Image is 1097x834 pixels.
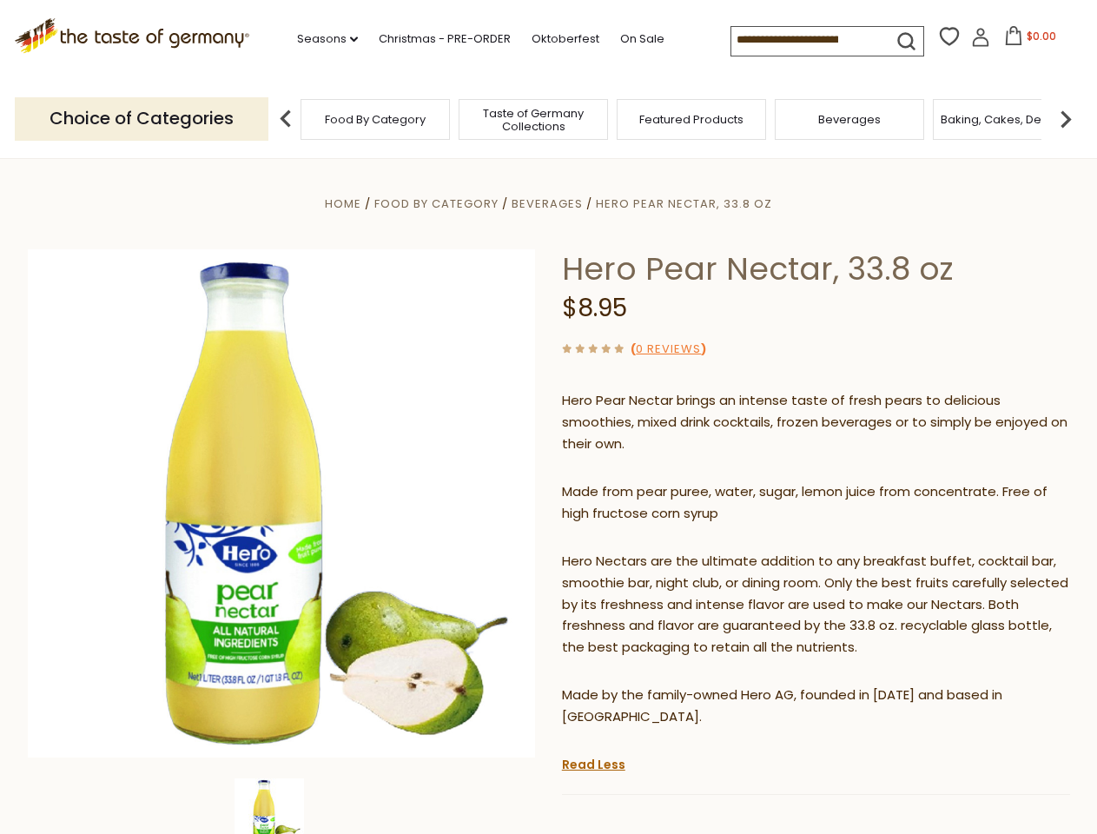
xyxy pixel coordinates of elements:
[639,113,743,126] a: Featured Products
[532,30,599,49] a: Oktoberfest
[620,30,664,49] a: On Sale
[512,195,583,212] a: Beverages
[636,341,701,359] a: 0 Reviews
[631,341,706,357] span: ( )
[562,291,627,325] span: $8.95
[562,551,1070,659] p: Hero Nectars are the ultimate addition to any breakfast buffet, cocktail bar, smoothie bar, night...
[28,249,536,758] img: Hero Pear Nectar, 33.8 oz
[374,195,499,212] a: Food By Category
[15,97,268,140] p: Choice of Categories
[1027,29,1056,43] span: $0.00
[268,102,303,136] img: previous arrow
[464,107,603,133] a: Taste of Germany Collections
[379,30,511,49] a: Christmas - PRE-ORDER
[941,113,1075,126] a: Baking, Cakes, Desserts
[562,481,1070,525] p: Made from pear puree, water, sugar, lemon juice from concentrate. Free of high fructose corn syrup​
[562,685,1070,728] p: Made by the family-owned Hero AG, founded in [DATE] and based in [GEOGRAPHIC_DATA].
[562,390,1070,455] p: Hero Pear Nectar brings an intense taste of fresh pears to delicious smoothies, mixed drink cockt...
[596,195,772,212] a: Hero Pear Nectar, 33.8 oz
[562,249,1070,288] h1: Hero Pear Nectar, 33.8 oz
[818,113,881,126] a: Beverages
[297,30,358,49] a: Seasons
[562,756,625,773] a: Read Less
[1048,102,1083,136] img: next arrow
[994,26,1067,52] button: $0.00
[325,113,426,126] a: Food By Category
[325,195,361,212] a: Home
